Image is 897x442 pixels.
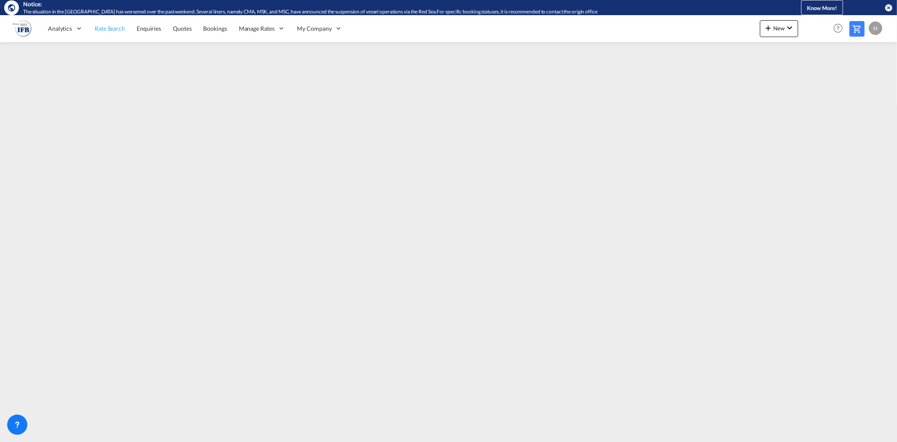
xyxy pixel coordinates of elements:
[785,23,795,33] md-icon: icon-chevron-down
[204,25,227,32] span: Bookings
[167,15,197,42] a: Quotes
[831,21,845,35] span: Help
[884,3,893,12] button: icon-close-circle
[763,25,795,32] span: New
[198,15,233,42] a: Bookings
[807,5,837,11] span: Know More!
[13,19,32,38] img: b628ab10256c11eeb52753acbc15d091.png
[95,25,125,32] span: Rate Search
[239,24,275,33] span: Manage Rates
[297,24,332,33] span: My Company
[233,15,291,42] div: Manage Rates
[48,24,72,33] span: Analytics
[42,15,89,42] div: Analytics
[89,15,131,42] a: Rate Search
[763,23,773,33] md-icon: icon-plus 400-fg
[869,21,882,35] div: H
[23,8,759,16] div: The situation in the Red Sea has worsened over the past weekend. Several liners, namely CMA, MSK,...
[291,15,349,42] div: My Company
[137,25,161,32] span: Enquiries
[760,20,798,37] button: icon-plus 400-fgNewicon-chevron-down
[173,25,191,32] span: Quotes
[131,15,167,42] a: Enquiries
[8,3,16,12] md-icon: icon-earth
[831,21,849,36] div: Help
